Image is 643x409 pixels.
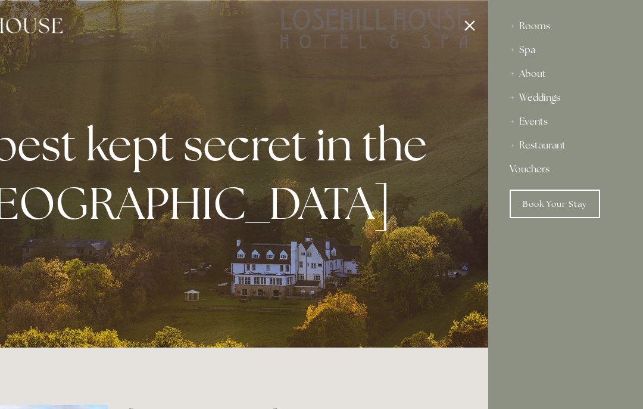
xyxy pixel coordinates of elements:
[510,14,622,38] div: Rooms
[510,38,622,62] div: Spa
[510,110,622,134] div: Events
[510,190,600,218] a: Book Your Stay
[510,62,622,86] div: About
[510,134,622,157] div: Restaurant
[510,157,622,181] a: Vouchers
[510,86,622,110] div: Weddings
